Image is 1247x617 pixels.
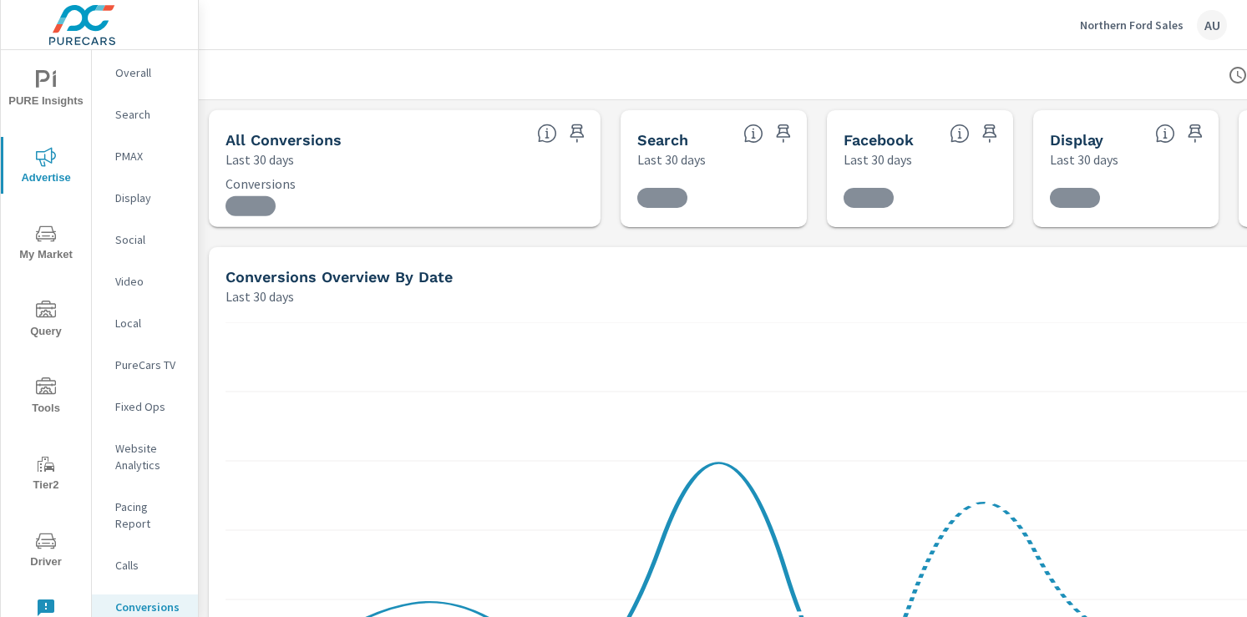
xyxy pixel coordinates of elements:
[92,553,198,578] div: Calls
[92,269,198,294] div: Video
[92,60,198,85] div: Overall
[6,70,86,111] span: PURE Insights
[6,147,86,188] span: Advertise
[6,531,86,572] span: Driver
[844,149,912,169] p: Last 30 days
[115,557,185,574] p: Calls
[115,398,185,415] p: Fixed Ops
[226,175,584,192] p: Conversions
[770,120,797,147] span: Save this to your personalized report
[115,106,185,123] p: Search
[115,498,185,532] p: Pacing Report
[1197,10,1227,40] div: AU
[115,273,185,290] p: Video
[115,64,185,81] p: Overall
[92,185,198,210] div: Display
[115,148,185,164] p: PMAX
[92,494,198,536] div: Pacing Report
[6,454,86,495] span: Tier2
[6,224,86,265] span: My Market
[226,268,453,286] h5: Conversions Overview By Date
[115,231,185,248] p: Social
[844,131,914,149] h5: Facebook
[92,352,198,377] div: PureCars TV
[743,124,763,144] span: Search Conversions include Actions, Leads and Unmapped Conversions.
[950,124,970,144] span: All conversions reported from Facebook with duplicates filtered out
[1050,131,1103,149] h5: Display
[92,227,198,252] div: Social
[92,144,198,169] div: PMAX
[115,315,185,331] p: Local
[537,124,557,144] span: All Conversions include Actions, Leads and Unmapped Conversions
[226,149,294,169] p: Last 30 days
[1155,124,1175,144] span: Display Conversions include Actions, Leads and Unmapped Conversions
[92,311,198,336] div: Local
[226,131,342,149] h5: All Conversions
[6,301,86,341] span: Query
[115,599,185,615] p: Conversions
[115,357,185,373] p: PureCars TV
[564,120,591,147] span: Save this to your personalized report
[1050,149,1118,169] p: Last 30 days
[6,377,86,418] span: Tools
[226,286,294,306] p: Last 30 days
[115,440,185,473] p: Website Analytics
[92,102,198,127] div: Search
[92,436,198,478] div: Website Analytics
[976,120,1003,147] span: Save this to your personalized report
[637,149,706,169] p: Last 30 days
[1080,18,1184,33] p: Northern Ford Sales
[637,131,688,149] h5: Search
[115,190,185,206] p: Display
[1182,120,1209,147] span: Save this to your personalized report
[92,394,198,419] div: Fixed Ops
